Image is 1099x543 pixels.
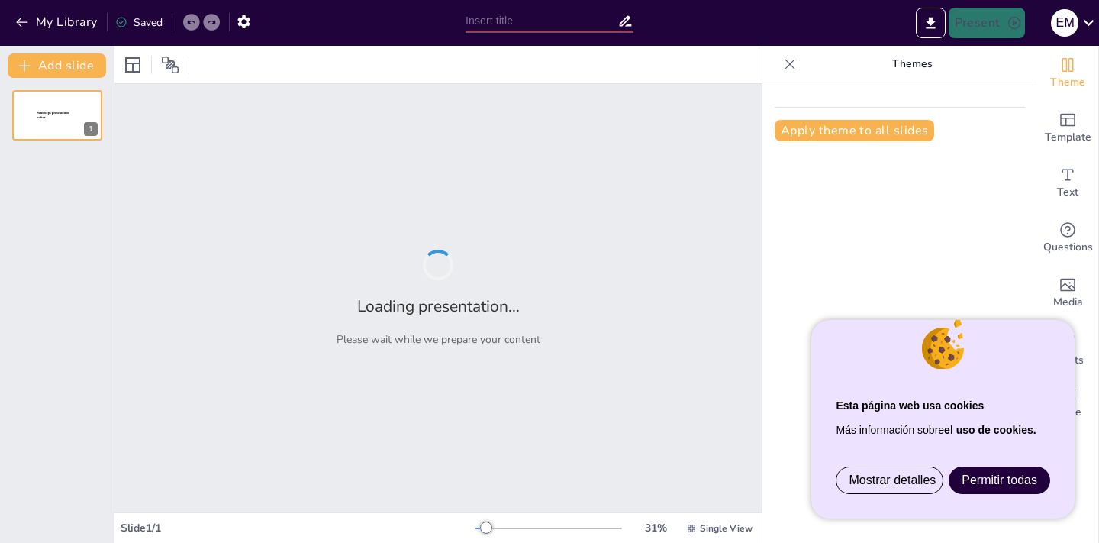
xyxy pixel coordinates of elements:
button: Apply theme to all slides [775,120,934,141]
button: Present [949,8,1025,38]
div: Sendsteps presentation editor1 [12,90,102,141]
div: Add text boxes [1037,156,1098,211]
div: Get real-time input from your audience [1037,211,1098,266]
p: Please wait while we prepare your content [337,332,540,347]
button: Export to PowerPoint [916,8,946,38]
button: Add slide [8,53,106,78]
div: Add charts and graphs [1037,321,1098,376]
a: Mostrar detalles [836,467,948,493]
span: Permitir todas [962,474,1037,486]
h2: Loading presentation... [357,296,520,317]
div: Slide 1 / 1 [121,521,475,535]
span: Position [161,56,179,74]
div: E M [1051,9,1078,37]
div: 1 [84,122,98,136]
span: Single View [700,522,753,535]
span: Media [1053,294,1083,311]
div: 31 % [637,521,674,535]
span: Sendsteps presentation editor [37,112,69,120]
span: Mostrar detalles [849,474,936,487]
span: Template [1045,129,1091,146]
span: Text [1057,184,1078,201]
span: Questions [1043,239,1093,256]
div: Add ready made slides [1037,101,1098,156]
div: Layout [121,53,145,77]
div: Saved [115,15,163,30]
a: el uso de cookies. [944,424,1036,436]
div: Add images, graphics, shapes or video [1037,266,1098,321]
a: Permitir todas [949,467,1049,493]
button: E M [1051,8,1078,38]
p: Más información sobre [836,418,1050,442]
input: Insert title [466,10,617,32]
strong: Esta página web usa cookies [836,399,984,412]
button: My Library [11,10,104,34]
span: Theme [1050,74,1085,91]
p: Themes [802,46,1022,82]
div: Change the overall theme [1037,46,1098,101]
